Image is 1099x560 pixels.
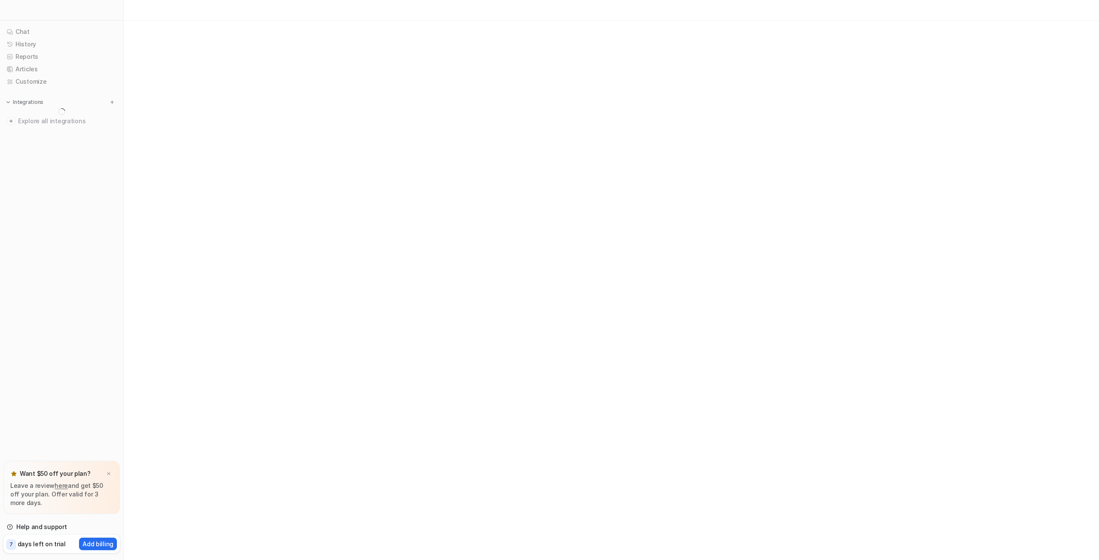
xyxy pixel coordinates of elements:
[82,539,113,548] p: Add billing
[13,99,43,106] p: Integrations
[106,471,111,477] img: x
[3,26,120,38] a: Chat
[9,541,13,548] p: 7
[7,117,15,125] img: explore all integrations
[3,76,120,88] a: Customize
[109,99,115,105] img: menu_add.svg
[10,470,17,477] img: star
[55,482,68,489] a: here
[3,63,120,75] a: Articles
[3,521,120,533] a: Help and support
[3,115,120,127] a: Explore all integrations
[3,38,120,50] a: History
[79,538,117,550] button: Add billing
[20,469,91,478] p: Want $50 off your plan?
[10,481,113,507] p: Leave a review and get $50 off your plan. Offer valid for 3 more days.
[3,98,46,107] button: Integrations
[3,51,120,63] a: Reports
[18,539,66,548] p: days left on trial
[5,99,11,105] img: expand menu
[18,114,116,128] span: Explore all integrations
